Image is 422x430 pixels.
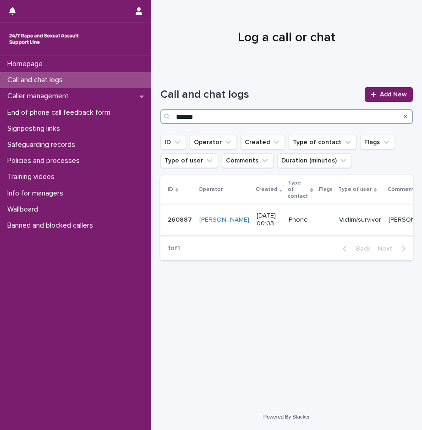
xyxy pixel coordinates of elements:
p: Signposting links [4,124,67,133]
p: Comments [388,184,417,195]
p: Training videos [4,173,62,181]
p: Victim/survivor [339,216,381,224]
p: Flags [319,184,333,195]
p: Banned and blocked callers [4,221,100,230]
p: Created [256,184,277,195]
h1: Log a call or chat [160,30,413,46]
span: Next [378,246,398,252]
p: Phone [289,216,312,224]
p: Type of contact [288,178,308,201]
p: Type of user [338,184,372,195]
button: Back [335,245,374,253]
p: 1 of 1 [160,237,187,260]
button: Next [374,245,413,253]
p: Wallboard [4,205,45,214]
img: rhQMoQhaT3yELyF149Cw [7,30,81,48]
button: Type of contact [289,135,356,150]
input: Search [160,109,413,124]
button: Comments [222,153,274,168]
button: ID [160,135,186,150]
p: Homepage [4,60,50,68]
a: [PERSON_NAME] [199,216,249,224]
button: Type of user [160,153,218,168]
p: - [320,216,332,224]
span: Add New [380,91,407,98]
button: Created [241,135,285,150]
p: ID [168,184,173,195]
span: Back [351,246,370,252]
p: 260887 [168,214,194,224]
button: Flags [360,135,395,150]
p: Operator [198,184,223,195]
button: Duration (minutes) [277,153,352,168]
p: Info for managers [4,189,71,198]
p: Caller management [4,92,76,101]
p: [DATE] 00:03 [257,212,281,228]
a: Add New [365,87,413,102]
a: Powered By Stacker [263,414,310,419]
p: End of phone call feedback form [4,108,118,117]
button: Operator [190,135,237,150]
p: Call and chat logs [4,76,70,84]
p: Safeguarding records [4,140,82,149]
p: Policies and processes [4,156,87,165]
h1: Call and chat logs [160,88,359,101]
